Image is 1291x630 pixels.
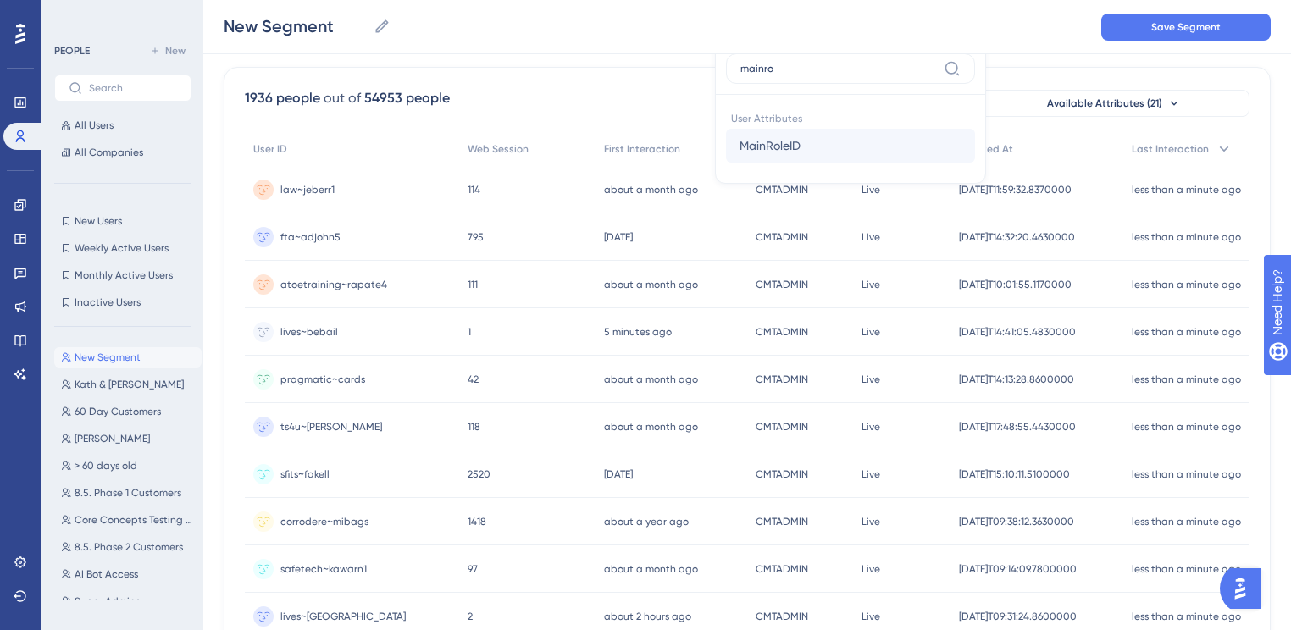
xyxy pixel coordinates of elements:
span: CMTADMIN [756,420,808,434]
span: 2 [468,610,473,623]
time: about a month ago [604,184,698,196]
span: Inactive Users [75,296,141,309]
span: ts4u~[PERSON_NAME] [280,420,382,434]
span: 795 [468,230,484,244]
time: less than a minute ago [1132,184,1241,196]
span: [DATE]T17:48:55.4430000 [959,420,1076,434]
span: [DATE]T09:14:09.7800000 [959,562,1077,576]
button: Weekly Active Users [54,238,191,258]
span: [PERSON_NAME] [75,432,150,445]
button: > 60 days old [54,456,202,476]
span: Kath & [PERSON_NAME] [75,378,184,391]
span: Weekly Active Users [75,241,169,255]
span: Available Attributes (21) [1047,97,1162,110]
time: 5 minutes ago [604,326,672,338]
div: PEOPLE [54,44,90,58]
time: about a month ago [604,279,698,290]
span: [DATE]T14:32:20.4630000 [959,230,1075,244]
span: CMTADMIN [756,278,808,291]
span: 118 [468,420,480,434]
button: New [144,41,191,61]
span: 8.5. Phase 2 Customers [75,540,183,554]
span: Last Interaction [1132,142,1209,156]
time: less than a minute ago [1132,468,1241,480]
span: User Attributes [726,105,975,129]
span: Core Concepts Testing Group [75,513,195,527]
span: [DATE]T15:10:11.5100000 [959,467,1070,481]
span: 42 [468,373,479,386]
span: lives~[GEOGRAPHIC_DATA] [280,610,406,623]
span: Created At [959,142,1013,156]
iframe: UserGuiding AI Assistant Launcher [1220,563,1271,614]
span: law~jeberr1 [280,183,335,196]
span: Live [862,610,880,623]
time: less than a minute ago [1132,421,1241,433]
span: 97 [468,562,478,576]
time: [DATE] [604,468,633,480]
button: MainRoleID [726,129,975,163]
span: CMTADMIN [756,610,808,623]
button: New Users [54,211,191,231]
span: First Interaction [604,142,680,156]
input: Search [89,82,177,94]
span: sfits~fakell [280,467,330,481]
span: [DATE]T09:31:24.8600000 [959,610,1077,623]
span: [DATE]T14:13:28.8600000 [959,373,1074,386]
button: 8.5. Phase 2 Customers [54,537,202,557]
span: 60 Day Customers [75,405,161,418]
time: about a month ago [604,373,698,385]
span: fta~adjohn5 [280,230,341,244]
span: Live [862,562,880,576]
button: Kath & [PERSON_NAME] [54,374,202,395]
span: 1418 [468,515,486,528]
span: Live [862,183,880,196]
span: 8.5. Phase 1 Customers [75,486,181,500]
span: Live [862,373,880,386]
span: User ID [253,142,287,156]
span: CMTADMIN [756,325,808,339]
span: 111 [468,278,478,291]
span: CMTADMIN [756,515,808,528]
span: > 60 days old [75,459,137,472]
span: atoetraining~rapate4 [280,278,387,291]
span: corrodere~mibags [280,515,368,528]
div: 54953 people [364,88,450,108]
span: Live [862,515,880,528]
span: Live [862,325,880,339]
span: [DATE]T11:59:32.8370000 [959,183,1072,196]
span: CMTADMIN [756,230,808,244]
time: less than a minute ago [1132,611,1241,622]
span: [DATE]T10:01:55.1170000 [959,278,1072,291]
span: CMTADMIN [756,183,808,196]
time: about a month ago [604,421,698,433]
input: Segment Name [224,14,367,38]
time: about a month ago [604,563,698,575]
button: Inactive Users [54,292,191,312]
div: 1936 people [245,88,320,108]
span: 1 [468,325,471,339]
button: Core Concepts Testing Group [54,510,202,530]
span: Live [862,230,880,244]
time: about a year ago [604,516,689,528]
span: Monthly Active Users [75,268,173,282]
button: Super Admins [54,591,202,611]
button: All Users [54,115,191,135]
div: out of [324,88,361,108]
time: about 2 hours ago [604,611,691,622]
span: All Users [75,119,114,132]
span: 2520 [468,467,490,481]
time: less than a minute ago [1132,373,1241,385]
button: [PERSON_NAME] [54,428,202,449]
time: less than a minute ago [1132,563,1241,575]
span: MainRoleID [740,135,801,156]
button: Monthly Active Users [54,265,191,285]
span: All Companies [75,146,143,159]
button: 60 Day Customers [54,401,202,422]
span: CMTADMIN [756,467,808,481]
span: New Users [75,214,122,228]
button: 8.5. Phase 1 Customers [54,483,202,503]
span: Save Segment [1151,20,1221,34]
span: Live [862,278,880,291]
time: less than a minute ago [1132,516,1241,528]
